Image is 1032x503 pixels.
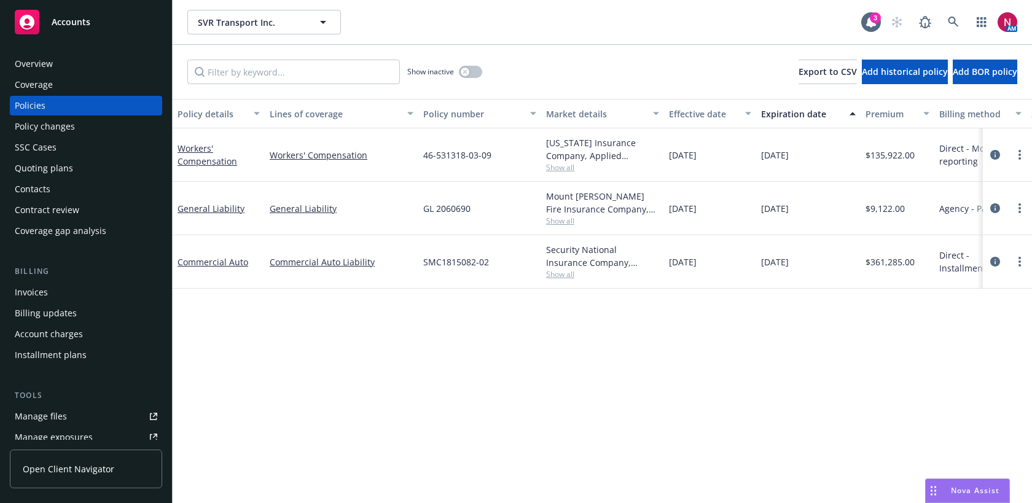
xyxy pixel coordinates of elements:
[1012,201,1027,216] a: more
[870,12,881,23] div: 3
[15,138,57,157] div: SSC Cases
[15,75,53,95] div: Coverage
[546,136,659,162] div: [US_STATE] Insurance Company, Applied Underwriters
[10,407,162,426] a: Manage files
[10,75,162,95] a: Coverage
[541,99,664,128] button: Market details
[926,479,941,502] div: Drag to move
[885,10,909,34] a: Start snowing
[669,202,697,215] span: [DATE]
[10,179,162,199] a: Contacts
[10,303,162,323] a: Billing updates
[934,99,1026,128] button: Billing method
[988,201,1003,216] a: circleInformation
[546,243,659,269] div: Security National Insurance Company, AmTrust Financial Services, RT Specialty Insurance Services,...
[270,107,400,120] div: Lines of coverage
[10,265,162,278] div: Billing
[15,221,106,241] div: Coverage gap analysis
[10,96,162,115] a: Policies
[15,324,83,344] div: Account charges
[861,99,934,128] button: Premium
[761,149,789,162] span: [DATE]
[178,142,237,167] a: Workers' Compensation
[423,107,523,120] div: Policy number
[198,16,304,29] span: SVR Transport Inc.
[939,249,1022,275] span: Direct - Installments
[953,60,1017,84] button: Add BOR policy
[756,99,861,128] button: Expiration date
[178,256,248,268] a: Commercial Auto
[10,200,162,220] a: Contract review
[799,66,857,77] span: Export to CSV
[10,221,162,241] a: Coverage gap analysis
[866,107,916,120] div: Premium
[423,202,471,215] span: GL 2060690
[998,12,1017,32] img: photo
[10,427,162,447] a: Manage exposures
[52,17,90,27] span: Accounts
[1012,254,1027,269] a: more
[10,345,162,365] a: Installment plans
[761,107,842,120] div: Expiration date
[423,149,491,162] span: 46-531318-03-09
[799,60,857,84] button: Export to CSV
[10,138,162,157] a: SSC Cases
[866,202,905,215] span: $9,122.00
[925,478,1010,503] button: Nova Assist
[23,462,114,475] span: Open Client Navigator
[15,54,53,74] div: Overview
[418,99,541,128] button: Policy number
[15,283,48,302] div: Invoices
[953,66,1017,77] span: Add BOR policy
[669,107,738,120] div: Effective date
[15,303,77,323] div: Billing updates
[664,99,756,128] button: Effective date
[10,389,162,402] div: Tools
[270,149,413,162] a: Workers' Compensation
[939,142,1022,168] span: Direct - Monthly reporting
[546,269,659,279] span: Show all
[265,99,418,128] button: Lines of coverage
[15,117,75,136] div: Policy changes
[10,324,162,344] a: Account charges
[178,107,246,120] div: Policy details
[270,202,413,215] a: General Liability
[10,283,162,302] a: Invoices
[15,345,87,365] div: Installment plans
[10,158,162,178] a: Quoting plans
[187,60,400,84] input: Filter by keyword...
[407,66,454,77] span: Show inactive
[866,149,915,162] span: $135,922.00
[546,107,646,120] div: Market details
[15,158,73,178] div: Quoting plans
[270,255,413,268] a: Commercial Auto Liability
[423,255,489,268] span: SMC1815082-02
[15,96,45,115] div: Policies
[951,485,999,496] span: Nova Assist
[969,10,994,34] a: Switch app
[988,147,1003,162] a: circleInformation
[988,254,1003,269] a: circleInformation
[1012,147,1027,162] a: more
[10,5,162,39] a: Accounts
[669,255,697,268] span: [DATE]
[941,10,966,34] a: Search
[546,190,659,216] div: Mount [PERSON_NAME] Fire Insurance Company, USLI, RT Specialty Insurance Services, LLC (RSG Speci...
[939,202,1017,215] span: Agency - Pay in full
[913,10,937,34] a: Report a Bug
[178,203,244,214] a: General Liability
[10,117,162,136] a: Policy changes
[862,66,948,77] span: Add historical policy
[939,107,1008,120] div: Billing method
[546,162,659,173] span: Show all
[15,427,93,447] div: Manage exposures
[862,60,948,84] button: Add historical policy
[866,255,915,268] span: $361,285.00
[15,179,50,199] div: Contacts
[15,407,67,426] div: Manage files
[10,54,162,74] a: Overview
[761,255,789,268] span: [DATE]
[15,200,79,220] div: Contract review
[546,216,659,226] span: Show all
